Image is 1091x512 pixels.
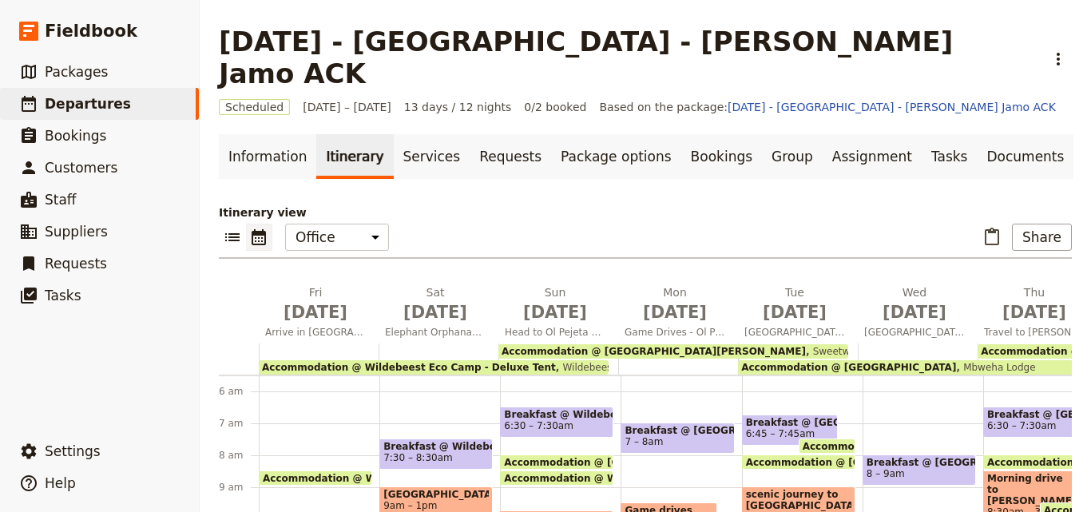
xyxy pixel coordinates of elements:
[858,326,971,339] span: [GEOGRAPHIC_DATA] and [PERSON_NAME]
[863,454,976,486] div: Breakfast @ [GEOGRAPHIC_DATA]8 – 9am
[219,204,1072,220] p: Itinerary view
[219,449,259,462] div: 8 am
[316,134,393,179] a: Itinerary
[45,64,108,80] span: Packages
[259,284,379,343] button: Fri [DATE]Arrive in [GEOGRAPHIC_DATA]
[984,284,1085,324] h2: Thu
[219,134,316,179] a: Information
[867,457,972,468] span: Breakfast @ [GEOGRAPHIC_DATA]
[504,420,573,431] span: 6:30 – 7:30am
[858,284,978,343] button: Wed [DATE][GEOGRAPHIC_DATA] and [PERSON_NAME]
[987,420,1057,431] span: 6:30 – 7:30am
[383,441,489,452] span: Breakfast @ Wildebeest Eco Camp - Deluxe Tent
[625,436,663,447] span: 7 – 8am
[303,99,391,115] span: [DATE] – [DATE]
[806,346,958,357] span: Sweetwaters [PERSON_NAME]
[823,134,922,179] a: Assignment
[505,300,605,324] span: [DATE]
[864,284,965,324] h2: Wed
[742,415,839,446] div: Breakfast @ [GEOGRAPHIC_DATA][PERSON_NAME]6:45 – 7:45am
[259,360,609,375] div: Accommodation @ Wildebeest Eco Camp - Deluxe TentWildebeest Eco Camp - Deluxe Tent
[219,417,259,430] div: 7 am
[383,500,489,511] span: 9am – 1pm
[625,425,730,436] span: Breakfast @ [GEOGRAPHIC_DATA][PERSON_NAME]
[1045,46,1072,73] button: Actions
[404,99,512,115] span: 13 days / 12 nights
[263,473,563,483] span: Accommodation @ Wildebeest Eco Camp - Deluxe Tent
[504,409,609,420] span: Breakfast @ Wildebeest Eco Camp - Deluxe Tent
[470,134,551,179] a: Requests
[984,300,1085,324] span: [DATE]
[498,284,618,343] button: Sun [DATE]Head to Ol Pejeta Conservancy
[746,417,835,428] span: Breakfast @ [GEOGRAPHIC_DATA][PERSON_NAME]
[500,407,613,438] div: Breakfast @ Wildebeest Eco Camp - Deluxe Tent6:30 – 7:30am
[956,362,1035,373] span: Mbweha Lodge
[738,360,1088,375] div: Accommodation @ [GEOGRAPHIC_DATA]Mbweha Lodge
[45,475,76,491] span: Help
[618,284,738,343] button: Mon [DATE]Game Drives - Ol Pejeta Conservancy
[45,19,137,43] span: Fieldbook
[259,470,372,486] div: Accommodation @ Wildebeest Eco Camp - Deluxe Tent
[551,134,680,179] a: Package options
[922,134,978,179] a: Tasks
[504,457,815,467] span: Accommodation @ [GEOGRAPHIC_DATA][PERSON_NAME]
[265,284,366,324] h2: Fri
[502,346,806,357] span: Accommodation @ [GEOGRAPHIC_DATA][PERSON_NAME]
[385,300,486,324] span: [DATE]
[45,288,81,304] span: Tasks
[599,99,1055,115] span: Based on the package:
[987,473,1076,506] span: Morning drive to [PERSON_NAME]
[744,284,845,324] h2: Tue
[498,344,848,359] div: Accommodation @ [GEOGRAPHIC_DATA][PERSON_NAME]Sweetwaters [PERSON_NAME]
[741,362,956,373] span: Accommodation @ [GEOGRAPHIC_DATA]
[498,326,612,339] span: Head to Ol Pejeta Conservancy
[738,326,851,339] span: [GEOGRAPHIC_DATA]
[45,256,107,272] span: Requests
[219,26,1035,89] h1: [DATE] - [GEOGRAPHIC_DATA] - [PERSON_NAME] Jamo ACK
[379,284,498,343] button: Sat [DATE]Elephant Orphanage and [GEOGRAPHIC_DATA]
[379,326,492,339] span: Elephant Orphanage and [GEOGRAPHIC_DATA]
[383,452,453,463] span: 7:30 – 8:30am
[524,99,586,115] span: 0/2 booked
[500,470,613,486] div: Accommodation @ Wildebeest Eco Camp - Deluxe Tent
[45,128,106,144] span: Bookings
[505,284,605,324] h2: Sun
[219,481,259,494] div: 9 am
[799,439,855,454] div: Accommodation @ [GEOGRAPHIC_DATA][PERSON_NAME]
[621,423,734,454] div: Breakfast @ [GEOGRAPHIC_DATA][PERSON_NAME]7 – 8am
[265,300,366,324] span: [DATE]
[262,362,556,373] span: Accommodation @ Wildebeest Eco Camp - Deluxe Tent
[746,428,815,439] span: 6:45 – 7:45am
[762,134,823,179] a: Group
[219,224,246,251] button: List view
[864,300,965,324] span: [DATE]
[728,101,1056,113] a: [DATE] - [GEOGRAPHIC_DATA] - [PERSON_NAME] Jamo ACK
[681,134,762,179] a: Bookings
[556,362,733,373] span: Wildebeest Eco Camp - Deluxe Tent
[1012,224,1072,251] button: Share
[978,326,1091,339] span: Travel to [PERSON_NAME] (Game Walk & Village Visit)
[385,284,486,324] h2: Sat
[219,99,290,115] span: Scheduled
[618,326,732,339] span: Game Drives - Ol Pejeta Conservancy
[746,489,851,511] span: scenic journey to [GEOGRAPHIC_DATA]
[742,454,855,470] div: Accommodation @ [GEOGRAPHIC_DATA]
[45,160,117,176] span: Customers
[500,454,613,470] div: Accommodation @ [GEOGRAPHIC_DATA][PERSON_NAME]
[45,192,77,208] span: Staff
[738,284,858,343] button: Tue [DATE][GEOGRAPHIC_DATA]
[246,224,272,251] button: Calendar view
[394,134,470,179] a: Services
[45,443,101,459] span: Settings
[45,96,131,112] span: Departures
[625,300,725,324] span: [DATE]
[744,300,845,324] span: [DATE]
[259,326,372,339] span: Arrive in [GEOGRAPHIC_DATA]
[746,457,968,467] span: Accommodation @ [GEOGRAPHIC_DATA]
[867,468,905,479] span: 8 – 9am
[978,224,1006,251] button: Paste itinerary item
[219,385,259,398] div: 6 am
[383,489,489,500] span: [GEOGRAPHIC_DATA]
[45,224,108,240] span: Suppliers
[977,134,1073,179] a: Documents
